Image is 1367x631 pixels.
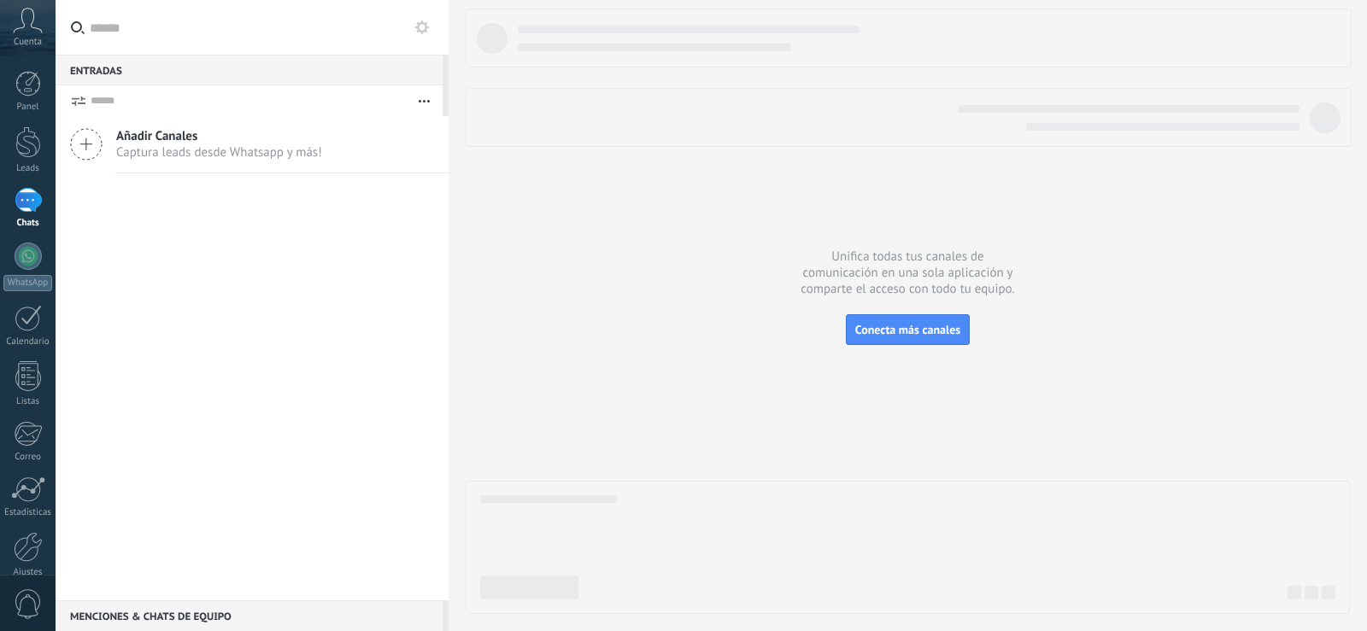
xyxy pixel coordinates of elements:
div: Panel [3,102,53,113]
div: Leads [3,163,53,174]
span: Captura leads desde Whatsapp y más! [116,144,322,161]
div: Menciones & Chats de equipo [56,600,443,631]
div: Entradas [56,55,443,85]
div: Ajustes [3,567,53,578]
span: Añadir Canales [116,128,322,144]
div: Estadísticas [3,507,53,518]
div: Listas [3,396,53,407]
div: Calendario [3,336,53,348]
div: WhatsApp [3,275,52,291]
button: Conecta más canales [846,314,970,345]
span: Conecta más canales [855,322,960,337]
div: Chats [3,218,53,229]
span: Cuenta [14,37,42,48]
div: Correo [3,452,53,463]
